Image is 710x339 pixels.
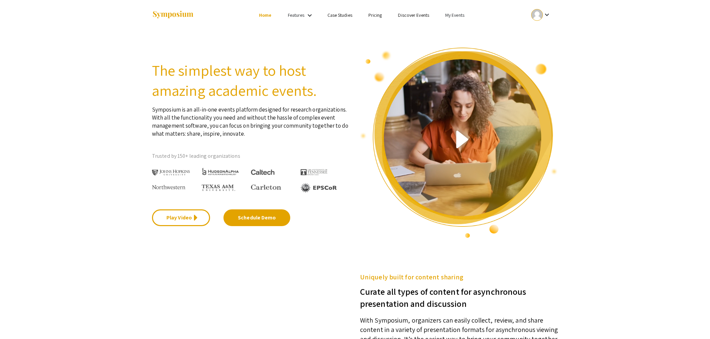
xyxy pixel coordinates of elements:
[398,12,429,18] a: Discover Events
[251,169,274,175] img: Caltech
[202,185,235,191] img: Texas A&M University
[152,100,350,138] p: Symposium is an all-in-one events platform designed for research organizations. With all the func...
[306,11,314,19] mat-icon: Expand Features list
[301,183,338,193] img: EPSCOR
[360,47,558,239] img: video overview of Symposium
[327,12,352,18] a: Case Studies
[681,309,705,334] iframe: Chat
[202,167,240,175] img: HudsonAlpha
[152,60,350,100] h2: The simplest way to host amazing academic events.
[360,272,558,282] h5: Uniquely built for content sharing
[445,12,464,18] a: My Events
[152,185,186,189] img: Northwestern
[251,185,281,190] img: Carleton
[223,209,290,226] a: Schedule Demo
[301,169,327,175] img: The University of Tennessee
[152,10,194,19] img: Symposium by ForagerOne
[360,282,558,310] h3: Curate all types of content for asynchronous presentation and discussion
[543,11,551,19] mat-icon: Expand account dropdown
[152,151,350,161] p: Trusted by 150+ leading organizations
[259,12,271,18] a: Home
[288,12,305,18] a: Features
[152,209,210,226] a: Play Video
[368,12,382,18] a: Pricing
[152,169,190,176] img: Johns Hopkins University
[524,7,558,22] button: Expand account dropdown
